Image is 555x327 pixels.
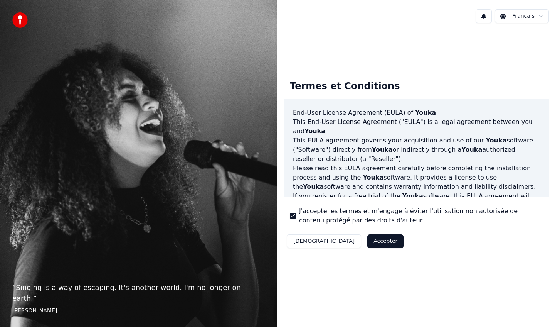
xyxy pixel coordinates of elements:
[486,137,506,144] span: Youka
[367,234,404,248] button: Accepter
[293,136,540,164] p: This EULA agreement governs your acquisition and use of our software ("Software") directly from o...
[284,74,406,99] div: Termes et Conditions
[287,234,361,248] button: [DEMOGRAPHIC_DATA]
[415,109,436,116] span: Youka
[293,191,540,229] p: If you register for a free trial of the software, this EULA agreement will also govern that trial...
[293,108,540,117] h3: End-User License Agreement (EULA) of
[12,307,265,315] footer: [PERSON_NAME]
[303,183,324,190] span: Youka
[363,174,383,181] span: Youka
[461,146,482,153] span: Youka
[304,127,325,135] span: Youka
[293,117,540,136] p: This End-User License Agreement ("EULA") is a legal agreement between you and
[372,146,393,153] span: Youka
[12,12,28,28] img: youka
[402,192,423,200] span: Youka
[299,207,543,225] label: J'accepte les termes et m'engage à éviter l'utilisation non autorisée de contenu protégé par des ...
[293,164,540,191] p: Please read this EULA agreement carefully before completing the installation process and using th...
[12,282,265,304] p: “ Singing is a way of escaping. It's another world. I'm no longer on earth. ”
